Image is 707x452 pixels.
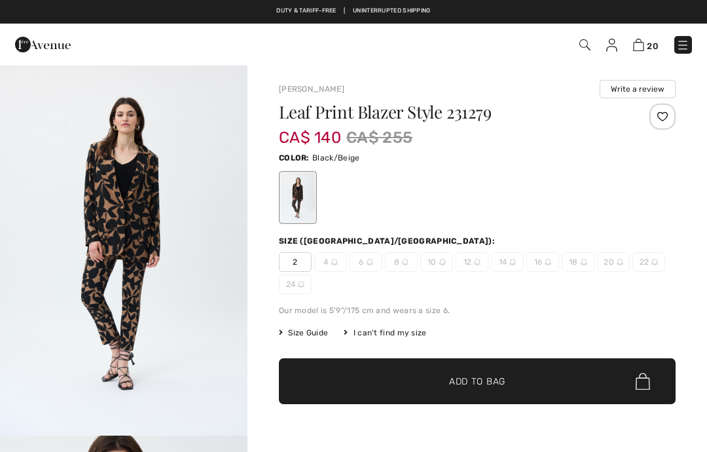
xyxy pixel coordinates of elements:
span: Size Guide [279,327,328,339]
span: Black/Beige [312,153,359,162]
img: ring-m.svg [651,259,658,265]
img: Search [579,39,590,50]
img: 1ère Avenue [15,31,71,58]
button: Add to Bag [279,358,676,404]
img: ring-m.svg [617,259,623,265]
h1: Leaf Print Blazer Style 231279 [279,104,609,121]
div: Size ([GEOGRAPHIC_DATA]/[GEOGRAPHIC_DATA]): [279,235,498,247]
span: CA$ 140 [279,115,341,147]
span: 4 [314,252,347,272]
img: ring-m.svg [439,259,446,265]
img: Menu [676,39,689,52]
span: 2 [279,252,312,272]
span: 16 [526,252,559,272]
span: 12 [456,252,488,272]
span: 20 [647,41,659,51]
img: ring-m.svg [331,259,338,265]
span: CA$ 255 [346,126,412,149]
img: ring-m.svg [581,259,587,265]
span: 24 [279,274,312,294]
span: 10 [420,252,453,272]
a: 1ère Avenue [15,37,71,50]
span: 22 [632,252,665,272]
img: ring-m.svg [474,259,480,265]
a: 20 [633,37,659,52]
img: ring-m.svg [509,259,516,265]
span: 6 [350,252,382,272]
span: Color: [279,153,310,162]
a: [PERSON_NAME] [279,85,344,94]
span: 18 [562,252,594,272]
img: ring-m.svg [367,259,373,265]
div: Our model is 5'9"/175 cm and wears a size 6. [279,305,676,316]
img: Bag.svg [636,373,650,390]
span: Add to Bag [449,375,505,388]
img: My Info [606,39,617,52]
span: 20 [597,252,630,272]
img: ring-m.svg [298,281,304,288]
div: Black/Beige [281,173,315,222]
div: I can't find my size [344,327,426,339]
span: 14 [491,252,524,272]
span: 8 [385,252,418,272]
img: Shopping Bag [633,39,644,51]
img: ring-m.svg [545,259,551,265]
button: Write a review [600,80,676,98]
img: ring-m.svg [402,259,408,265]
